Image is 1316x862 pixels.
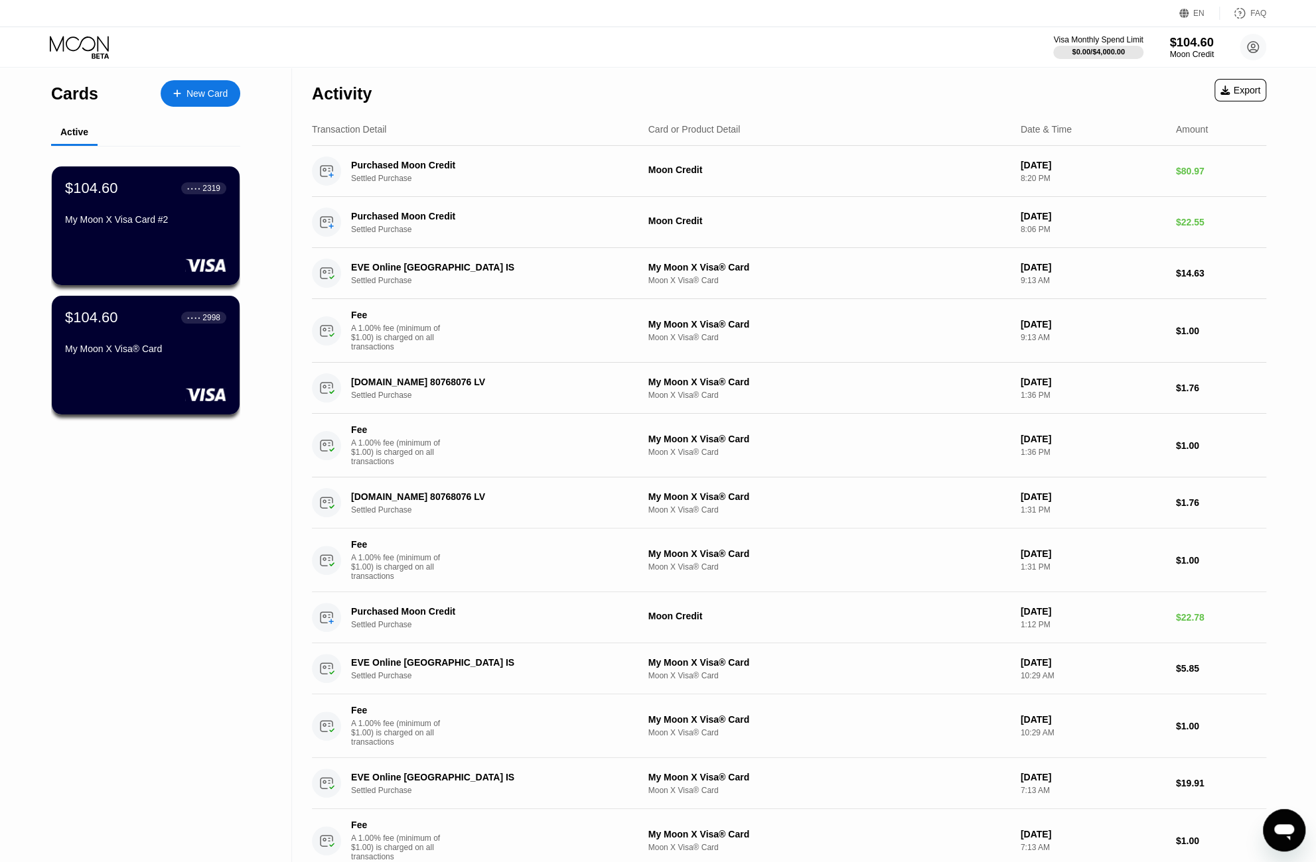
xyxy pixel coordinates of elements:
[351,657,624,668] div: EVE Online [GEOGRAPHIC_DATA] IS
[1053,35,1143,59] div: Visa Monthly Spend Limit$0.00/$4,000.00
[1021,606,1165,617] div: [DATE]
[1220,7,1266,20] div: FAQ
[1072,48,1125,56] div: $0.00 / $4,000.00
[312,694,1266,758] div: FeeA 1.00% fee (minimum of $1.00) is charged on all transactionsMy Moon X Visa® CardMoon X Visa® ...
[648,434,1010,444] div: My Moon X Visa® Card
[1021,772,1165,782] div: [DATE]
[51,84,98,103] div: Cards
[312,299,1266,363] div: FeeA 1.00% fee (minimum of $1.00) is charged on all transactionsMy Moon X Visa® CardMoon X Visa® ...
[1021,434,1165,444] div: [DATE]
[351,276,644,285] div: Settled Purchase
[351,211,624,221] div: Purchased Moon Credit
[648,164,1010,175] div: Moon Credit
[648,843,1010,852] div: Moon X Visa® Card
[312,84,372,103] div: Activity
[1169,35,1214,59] div: $104.60Moon Credit
[351,606,624,617] div: Purchased Moon Credit
[1021,211,1165,221] div: [DATE]
[52,166,240,285] div: $104.60● ● ● ●2319My Moon X Visa Card #2
[1214,79,1266,101] div: Export
[65,214,226,225] div: My Moon X Visa Card #2
[1021,620,1165,629] div: 1:12 PM
[351,310,444,320] div: Fee
[648,671,1010,680] div: Moon X Visa® Card
[1021,548,1165,559] div: [DATE]
[1021,124,1072,135] div: Date & Time
[1176,124,1208,135] div: Amount
[351,539,444,550] div: Fee
[60,127,88,137] div: Active
[1176,778,1266,788] div: $19.91
[648,714,1010,725] div: My Moon X Visa® Card
[1021,491,1165,502] div: [DATE]
[1021,391,1165,400] div: 1:36 PM
[187,186,200,190] div: ● ● ● ●
[648,728,1010,737] div: Moon X Visa® Card
[1176,326,1266,336] div: $1.00
[186,88,228,99] div: New Card
[1176,555,1266,566] div: $1.00
[161,80,240,107] div: New Card
[1176,663,1266,674] div: $5.85
[648,562,1010,572] div: Moon X Visa® Card
[1263,809,1305,851] iframe: Button to launch messaging window
[351,391,644,400] div: Settled Purchase
[1021,377,1165,387] div: [DATE]
[648,333,1010,342] div: Moon X Visa® Card
[312,248,1266,299] div: EVE Online [GEOGRAPHIC_DATA] ISSettled PurchaseMy Moon X Visa® CardMoon X Visa® Card[DATE]9:13 AM...
[1021,225,1165,234] div: 8:06 PM
[1176,217,1266,227] div: $22.55
[1176,835,1266,846] div: $1.00
[351,377,624,387] div: [DOMAIN_NAME] 80768076 LV
[648,377,1010,387] div: My Moon X Visa® Card
[351,324,451,351] div: A 1.00% fee (minimum of $1.00) is charged on all transactions
[1021,562,1165,572] div: 1:31 PM
[1179,7,1220,20] div: EN
[312,592,1266,643] div: Purchased Moon CreditSettled PurchaseMoon Credit[DATE]1:12 PM$22.78
[351,620,644,629] div: Settled Purchase
[1176,383,1266,393] div: $1.76
[351,505,644,515] div: Settled Purchase
[351,820,444,830] div: Fee
[351,833,451,861] div: A 1.00% fee (minimum of $1.00) is charged on all transactions
[648,657,1010,668] div: My Moon X Visa® Card
[351,491,624,502] div: [DOMAIN_NAME] 80768076 LV
[1021,505,1165,515] div: 1:31 PM
[202,184,220,193] div: 2319
[312,363,1266,414] div: [DOMAIN_NAME] 80768076 LVSettled PurchaseMy Moon X Visa® CardMoon X Visa® Card[DATE]1:36 PM$1.76
[648,319,1010,330] div: My Moon X Visa® Card
[351,225,644,234] div: Settled Purchase
[351,772,624,782] div: EVE Online [GEOGRAPHIC_DATA] IS
[1220,85,1260,95] div: Export
[648,611,1010,621] div: Moon Credit
[1021,160,1165,170] div: [DATE]
[202,313,220,322] div: 2998
[312,758,1266,809] div: EVE Online [GEOGRAPHIC_DATA] ISSettled PurchaseMy Moon X Visa® CardMoon X Visa® Card[DATE]7:13 AM...
[1176,166,1266,176] div: $80.97
[648,786,1010,795] div: Moon X Visa® Card
[648,505,1010,515] div: Moon X Visa® Card
[351,553,451,581] div: A 1.00% fee (minimum of $1.00) is charged on all transactions
[312,197,1266,248] div: Purchased Moon CreditSettled PurchaseMoon Credit[DATE]8:06 PM$22.55
[1176,497,1266,508] div: $1.76
[187,316,200,320] div: ● ● ● ●
[312,124,386,135] div: Transaction Detail
[312,414,1266,477] div: FeeA 1.00% fee (minimum of $1.00) is charged on all transactionsMy Moon X Visa® CardMoon X Visa® ...
[1169,50,1214,59] div: Moon Credit
[1250,9,1266,18] div: FAQ
[1021,333,1165,342] div: 9:13 AM
[1021,829,1165,839] div: [DATE]
[648,448,1010,457] div: Moon X Visa® Card
[351,174,644,183] div: Settled Purchase
[1021,276,1165,285] div: 9:13 AM
[1053,35,1143,44] div: Visa Monthly Spend Limit
[1176,721,1266,731] div: $1.00
[1021,448,1165,457] div: 1:36 PM
[1021,843,1165,852] div: 7:13 AM
[648,124,741,135] div: Card or Product Detail
[1021,714,1165,725] div: [DATE]
[351,786,644,795] div: Settled Purchase
[1193,9,1205,18] div: EN
[312,528,1266,592] div: FeeA 1.00% fee (minimum of $1.00) is charged on all transactionsMy Moon X Visa® CardMoon X Visa® ...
